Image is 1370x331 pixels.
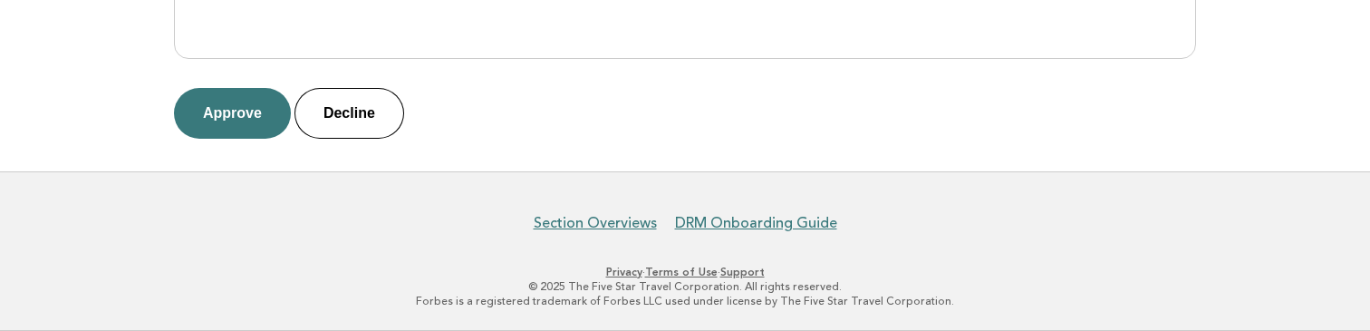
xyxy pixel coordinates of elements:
p: Forbes is a registered trademark of Forbes LLC used under license by The Five Star Travel Corpora... [130,294,1240,308]
button: Decline [294,88,404,139]
p: · · [130,265,1240,279]
a: Section Overviews [534,214,657,232]
a: DRM Onboarding Guide [675,214,837,232]
a: Privacy [606,266,642,278]
p: © 2025 The Five Star Travel Corporation. All rights reserved. [130,279,1240,294]
button: Approve [174,88,291,139]
a: Terms of Use [645,266,718,278]
a: Support [720,266,765,278]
